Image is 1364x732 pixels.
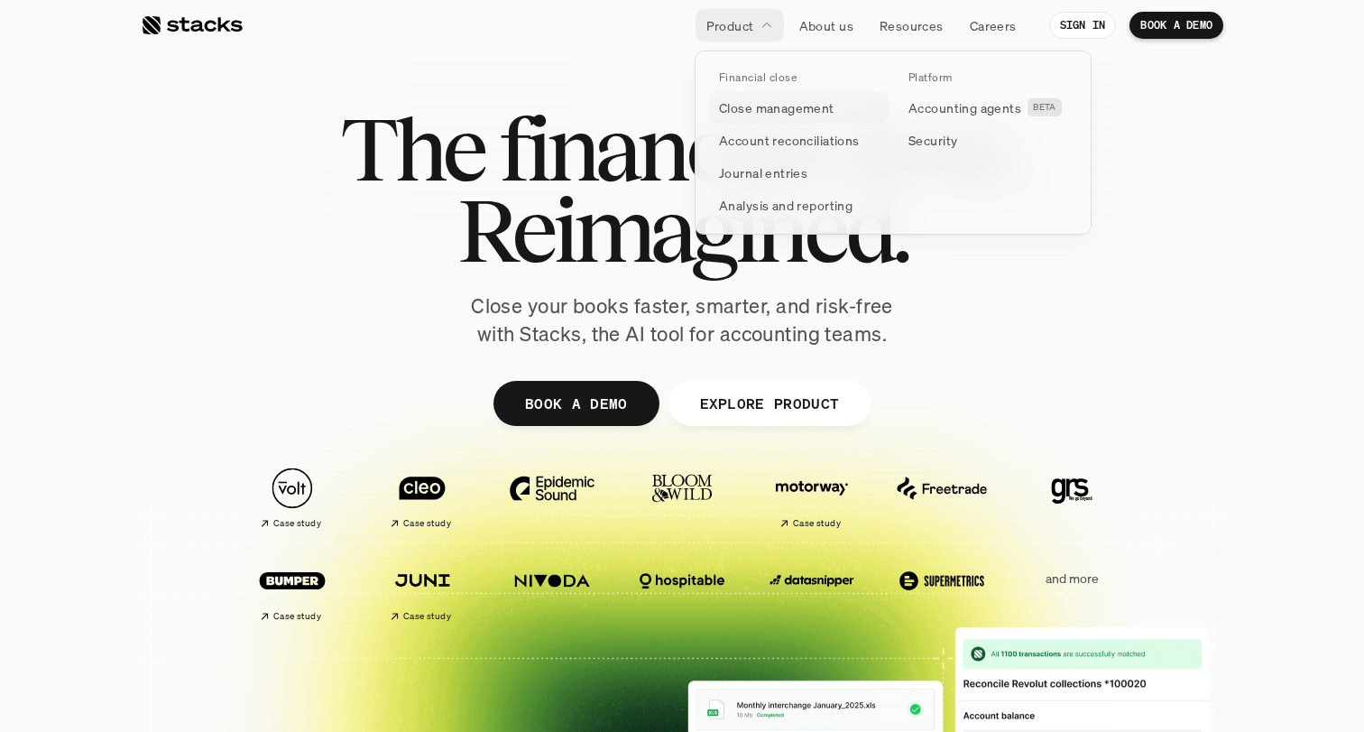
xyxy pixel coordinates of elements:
[1033,102,1056,113] h2: BETA
[236,551,348,629] a: Case study
[366,551,478,629] a: Case study
[699,390,839,416] p: EXPLORE PRODUCT
[959,9,1028,42] a: Careers
[880,16,944,35] p: Resources
[525,390,628,416] p: BOOK A DEMO
[970,16,1017,35] p: Careers
[719,98,834,117] p: Close management
[708,156,889,189] a: Journal entries
[708,189,889,221] a: Analysis and reporting
[273,518,321,529] h2: Case study
[1049,12,1117,39] a: SIGN IN
[403,518,451,529] h2: Case study
[708,91,889,124] a: Close management
[708,124,889,156] a: Account reconciliations
[366,459,478,537] a: Case study
[213,418,292,431] a: Privacy Policy
[499,108,810,190] span: financial
[457,190,908,271] span: Reimagined.
[668,381,871,426] a: EXPLORE PRODUCT
[908,131,957,150] p: Security
[719,163,807,182] p: Journal entries
[719,196,852,215] p: Analysis and reporting
[403,611,451,622] h2: Case study
[719,71,797,84] p: Financial close
[898,91,1078,124] a: Accounting agentsBETA
[1060,19,1106,32] p: SIGN IN
[898,124,1078,156] a: Security
[236,459,348,537] a: Case study
[273,611,321,622] h2: Case study
[908,98,1021,117] p: Accounting agents
[908,71,953,84] p: Platform
[799,16,853,35] p: About us
[719,131,860,150] p: Account reconciliations
[788,9,864,42] a: About us
[456,292,908,348] p: Close your books faster, smarter, and risk-free with Stacks, the AI tool for accounting teams.
[756,459,868,537] a: Case study
[1129,12,1223,39] a: BOOK A DEMO
[869,9,954,42] a: Resources
[340,108,484,190] span: The
[1016,571,1128,587] p: and more
[493,381,659,426] a: BOOK A DEMO
[1140,19,1212,32] p: BOOK A DEMO
[793,518,841,529] h2: Case study
[706,16,754,35] p: Product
